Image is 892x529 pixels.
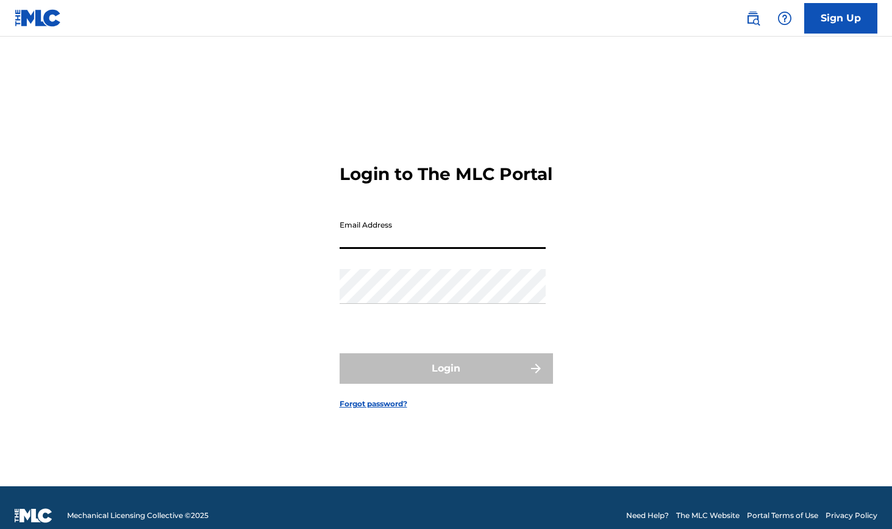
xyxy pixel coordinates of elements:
img: help [777,11,792,26]
a: Need Help? [626,510,669,521]
a: The MLC Website [676,510,740,521]
span: Mechanical Licensing Collective © 2025 [67,510,209,521]
a: Portal Terms of Use [747,510,818,521]
img: logo [15,508,52,523]
a: Forgot password? [340,398,407,409]
img: MLC Logo [15,9,62,27]
iframe: Chat Widget [831,470,892,529]
a: Sign Up [804,3,877,34]
h3: Login to The MLC Portal [340,164,552,185]
img: search [746,11,760,26]
div: Help [772,6,797,31]
a: Public Search [741,6,765,31]
a: Privacy Policy [826,510,877,521]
